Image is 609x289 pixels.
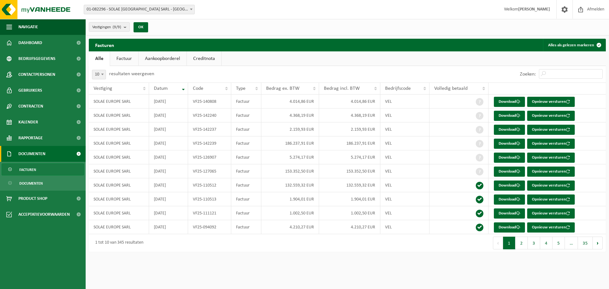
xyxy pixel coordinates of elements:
td: [DATE] [149,150,188,164]
td: 2.159,93 EUR [319,122,380,136]
td: 186.237,91 EUR [319,136,380,150]
td: [DATE] [149,178,188,192]
td: VF25-126907 [188,150,231,164]
span: Bedrag incl. BTW [324,86,360,91]
td: VF25-142237 [188,122,231,136]
td: VF25-127065 [188,164,231,178]
button: Opnieuw versturen [527,208,575,219]
a: Download [494,167,525,177]
td: Factuur [231,178,261,192]
label: Zoeken: [520,72,536,77]
td: 132.559,32 EUR [319,178,380,192]
td: 186.237,91 EUR [261,136,319,150]
span: Datum [154,86,168,91]
span: Documenten [19,177,43,189]
a: Download [494,194,525,205]
button: Opnieuw versturen [527,194,575,205]
a: Facturen [2,163,84,175]
td: VEL [380,150,429,164]
span: 10 [92,70,106,79]
button: 5 [553,237,565,249]
td: Factuur [231,108,261,122]
button: Previous [493,237,503,249]
td: SOLAE EUROPE SARL [89,150,149,164]
td: SOLAE EUROPE SARL [89,220,149,234]
td: 5.274,17 EUR [261,150,319,164]
span: Rapportage [18,130,43,146]
span: Kalender [18,114,38,130]
td: VF25-140808 [188,95,231,108]
td: [DATE] [149,95,188,108]
a: Factuur [110,51,138,66]
a: Alle [89,51,110,66]
td: VEL [380,108,429,122]
div: 1 tot 10 van 345 resultaten [92,237,143,249]
td: 1.002,50 EUR [319,206,380,220]
td: 4.014,86 EUR [319,95,380,108]
td: SOLAE EUROPE SARL [89,192,149,206]
span: Vestigingen [92,23,121,32]
td: VEL [380,192,429,206]
td: [DATE] [149,206,188,220]
button: Opnieuw versturen [527,139,575,149]
span: 01-082296 - SOLAE EUROPE SARL - LE GRAND-SACONNEX [84,5,195,14]
button: Opnieuw versturen [527,97,575,107]
td: Factuur [231,164,261,178]
td: 4.368,19 EUR [261,108,319,122]
td: SOLAE EUROPE SARL [89,95,149,108]
button: Alles als gelezen markeren [543,39,605,51]
iframe: chat widget [3,275,106,289]
td: Factuur [231,220,261,234]
td: Factuur [231,150,261,164]
span: Code [193,86,203,91]
button: Next [593,237,603,249]
span: Bedrijfsgegevens [18,51,56,67]
td: 153.352,50 EUR [261,164,319,178]
a: Creditnota [187,51,221,66]
td: VEL [380,95,429,108]
td: VEL [380,164,429,178]
a: Download [494,208,525,219]
button: Opnieuw versturen [527,181,575,191]
span: Contactpersonen [18,67,55,82]
td: 4.210,27 EUR [319,220,380,234]
span: Product Shop [18,191,47,207]
span: 01-082296 - SOLAE EUROPE SARL - LE GRAND-SACONNEX [84,5,194,14]
button: Opnieuw versturen [527,111,575,121]
a: Download [494,222,525,233]
button: 2 [515,237,528,249]
td: [DATE] [149,108,188,122]
count: (9/9) [113,25,121,29]
td: SOLAE EUROPE SARL [89,206,149,220]
td: SOLAE EUROPE SARL [89,108,149,122]
td: VEL [380,206,429,220]
span: … [565,237,578,249]
td: Factuur [231,136,261,150]
a: Aankoopborderel [139,51,187,66]
span: Volledig betaald [434,86,468,91]
td: VEL [380,136,429,150]
button: 35 [578,237,593,249]
span: Type [236,86,246,91]
td: 4.368,19 EUR [319,108,380,122]
a: Download [494,181,525,191]
td: 4.014,86 EUR [261,95,319,108]
span: Documenten [18,146,45,162]
td: Factuur [231,192,261,206]
td: 1.002,50 EUR [261,206,319,220]
button: Opnieuw versturen [527,125,575,135]
td: SOLAE EUROPE SARL [89,164,149,178]
a: Download [494,153,525,163]
strong: [PERSON_NAME] [518,7,550,12]
td: 4.210,27 EUR [261,220,319,234]
td: [DATE] [149,136,188,150]
td: VF25-111121 [188,206,231,220]
td: SOLAE EUROPE SARL [89,136,149,150]
span: Vestiging [94,86,112,91]
td: SOLAE EUROPE SARL [89,122,149,136]
span: Acceptatievoorwaarden [18,207,70,222]
button: Opnieuw versturen [527,153,575,163]
span: Contracten [18,98,43,114]
button: 3 [528,237,540,249]
button: Opnieuw versturen [527,167,575,177]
